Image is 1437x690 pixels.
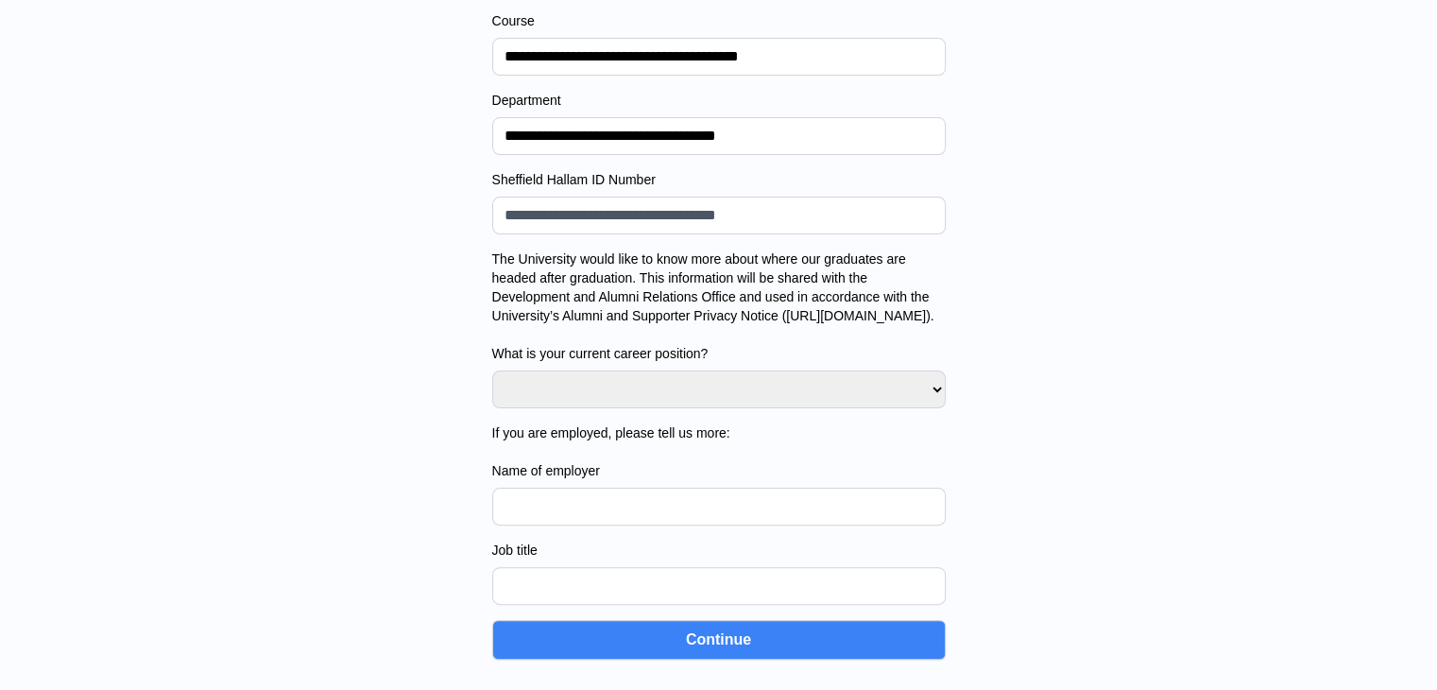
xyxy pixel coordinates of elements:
label: Job title [492,541,946,560]
label: The University would like to know more about where our graduates are headed after graduation. Thi... [492,250,946,363]
label: Department [492,91,946,110]
button: Continue [492,620,946,660]
label: Sheffield Hallam ID Number [492,170,946,189]
label: If you are employed, please tell us more: Name of employer [492,423,946,480]
label: Course [492,11,946,30]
